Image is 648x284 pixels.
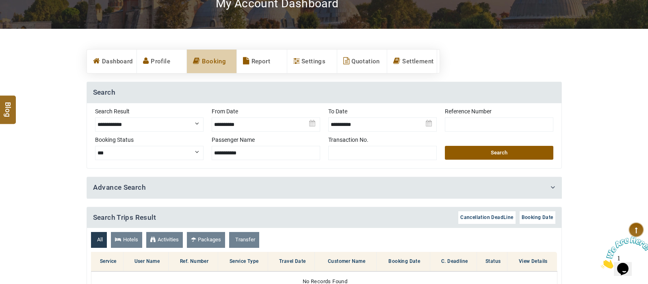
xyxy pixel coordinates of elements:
[387,50,437,73] a: Settlement
[507,252,557,271] th: View Details
[111,232,142,248] a: Hotels
[187,50,236,73] a: Booking
[87,82,561,103] h4: Search
[328,136,437,144] label: Transaction No.
[522,215,553,220] span: Booking Date
[430,252,477,271] th: C. Deadline
[237,50,286,73] a: Report
[477,252,507,271] th: Status
[3,3,7,10] span: 1
[169,252,218,271] th: Ref. Number
[95,107,204,115] label: Search Result
[3,3,54,35] img: Chat attention grabber
[3,102,13,108] span: Blog
[598,233,648,272] iframe: chat widget
[137,50,186,73] a: Profile
[87,207,561,228] h4: Search Trips Result
[87,50,137,73] a: Dashboard
[146,232,183,248] a: Activities
[91,252,124,271] th: Service
[218,252,268,271] th: Service Type
[377,252,430,271] th: Booking Date
[315,252,377,271] th: Customer Name
[287,50,337,73] a: Settings
[268,252,315,271] th: Travel Date
[229,232,259,248] a: Transfer
[91,232,107,248] a: All
[93,183,146,191] a: Advance Search
[212,136,320,144] label: Passenger Name
[124,252,169,271] th: User Name
[187,232,225,248] a: Packages
[95,136,204,144] label: Booking Status
[445,146,553,160] button: Search
[460,215,513,220] span: Cancellation DeadLine
[337,50,387,73] a: Quotation
[445,107,553,115] label: Reference Number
